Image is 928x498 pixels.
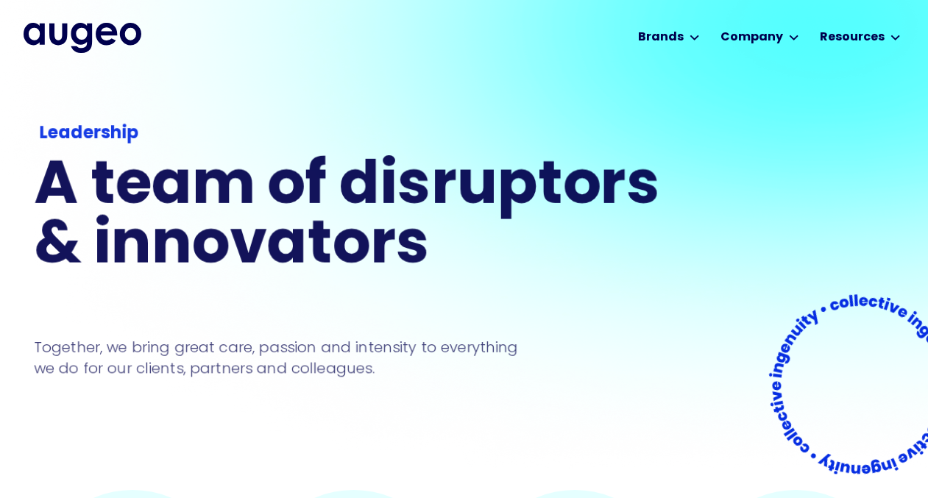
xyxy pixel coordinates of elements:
[34,337,540,378] p: Together, we bring great care, passion and intensity to everything we do for our clients, partner...
[24,23,141,52] img: Augeo's full logo in midnight blue.
[820,29,885,46] div: Resources
[24,23,141,52] a: home
[720,29,783,46] div: Company
[638,29,684,46] div: Brands
[34,158,670,277] h1: A team of disruptors & innovators
[39,121,664,146] div: Leadership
